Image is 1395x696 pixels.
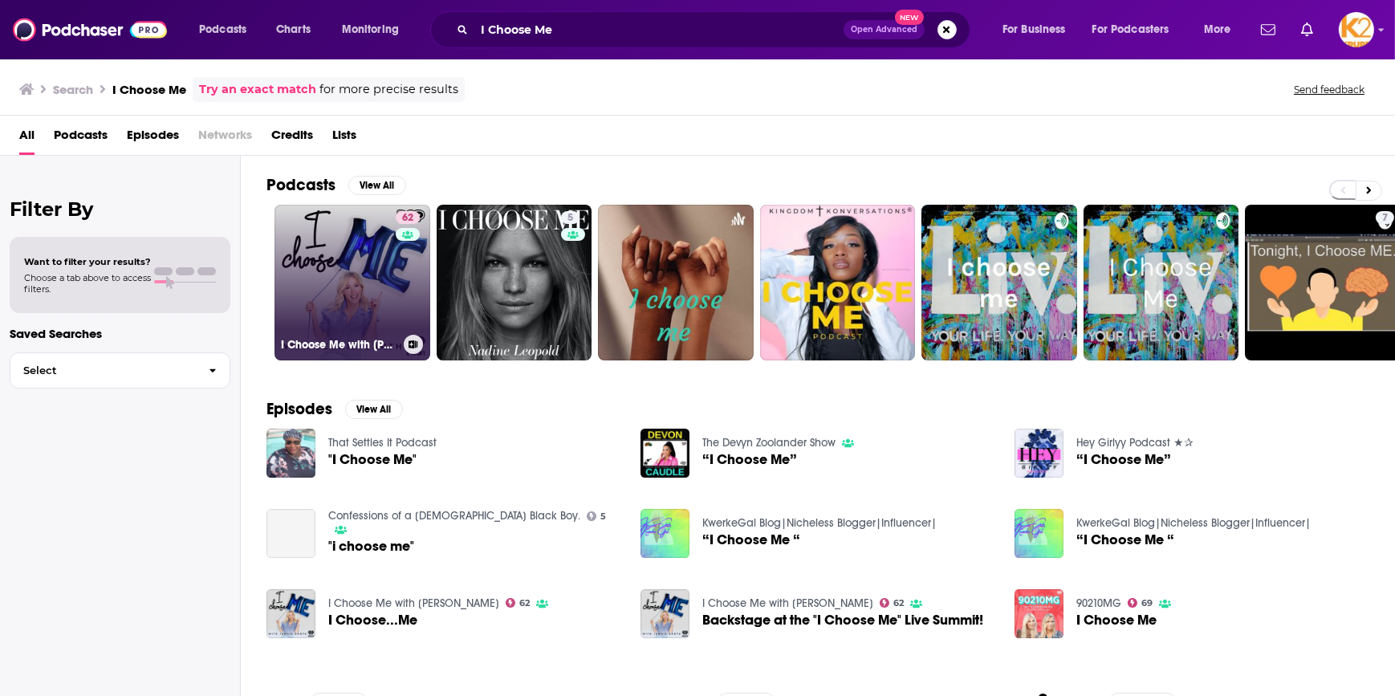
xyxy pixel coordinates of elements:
[702,613,983,627] a: Backstage at the "I Choose Me" Live Summit!
[702,436,836,450] a: The Devyn Zoolander Show
[10,365,196,376] span: Select
[1015,509,1064,558] a: “I Choose Me “
[188,17,267,43] button: open menu
[331,17,420,43] button: open menu
[24,272,151,295] span: Choose a tab above to access filters.
[1204,18,1231,41] span: More
[112,82,186,97] h3: I Choose Me
[1339,12,1374,47] span: Logged in as K2Krupp
[266,399,332,419] h2: Episodes
[24,256,151,267] span: Want to filter your results?
[127,122,179,155] span: Episodes
[1339,12,1374,47] button: Show profile menu
[266,175,336,195] h2: Podcasts
[1015,589,1064,638] img: I Choose Me
[1193,17,1251,43] button: open menu
[702,453,797,466] span: “I Choose Me”
[702,533,800,547] a: “I Choose Me “
[271,122,313,155] a: Credits
[1295,16,1320,43] a: Show notifications dropdown
[198,122,252,155] span: Networks
[1092,18,1169,41] span: For Podcasters
[345,400,403,419] button: View All
[587,511,607,521] a: 5
[561,211,580,224] a: 5
[1339,12,1374,47] img: User Profile
[1003,18,1066,41] span: For Business
[600,513,606,520] span: 5
[1376,211,1394,224] a: 7
[1082,17,1193,43] button: open menu
[474,17,844,43] input: Search podcasts, credits, & more...
[895,10,924,25] span: New
[266,509,315,558] a: "i choose me"
[276,18,311,41] span: Charts
[328,436,437,450] a: That Settles It Podcast
[1128,598,1153,608] a: 69
[332,122,356,155] a: Lists
[319,80,458,99] span: for more precise results
[1255,16,1282,43] a: Show notifications dropdown
[445,11,986,48] div: Search podcasts, credits, & more...
[1076,613,1157,627] span: I Choose Me
[1015,429,1064,478] img: “I Choose Me”
[54,122,108,155] a: Podcasts
[641,509,689,558] img: “I Choose Me “
[641,589,689,638] img: Backstage at the "I Choose Me" Live Summit!
[53,82,93,97] h3: Search
[893,600,904,607] span: 62
[266,17,320,43] a: Charts
[1076,453,1171,466] a: “I Choose Me”
[1076,516,1311,530] a: KwerkeGal Blog|Nicheless Blogger|Influencer|
[10,197,230,221] h2: Filter By
[328,509,580,523] a: Confessions of a Queer Black Boy.
[328,453,417,466] a: "I Choose Me"
[641,429,689,478] img: “I Choose Me”
[266,175,406,195] a: PodcastsView All
[266,429,315,478] img: "I Choose Me"
[19,122,35,155] a: All
[437,205,592,360] a: 5
[402,210,413,226] span: 62
[266,589,315,638] img: I Choose...Me
[342,18,399,41] span: Monitoring
[396,211,420,224] a: 62
[328,596,499,610] a: I Choose Me with Jennie Garth
[13,14,167,45] img: Podchaser - Follow, Share and Rate Podcasts
[567,210,573,226] span: 5
[281,338,397,352] h3: I Choose Me with [PERSON_NAME]
[199,80,316,99] a: Try an exact match
[1076,436,1194,450] a: Hey Girlyy Podcast ★✰
[851,26,917,34] span: Open Advanced
[199,18,246,41] span: Podcasts
[1076,596,1121,610] a: 90210MG
[328,613,417,627] a: I Choose...Me
[880,598,905,608] a: 62
[702,516,937,530] a: KwerkeGal Blog|Nicheless Blogger|Influencer|
[702,596,873,610] a: I Choose Me with Jennie Garth
[275,205,430,360] a: 62I Choose Me with [PERSON_NAME]
[1141,600,1153,607] span: 69
[10,352,230,389] button: Select
[1289,83,1369,96] button: Send feedback
[266,399,403,419] a: EpisodesView All
[328,539,414,553] a: "i choose me"
[991,17,1086,43] button: open menu
[1076,533,1174,547] a: “I Choose Me “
